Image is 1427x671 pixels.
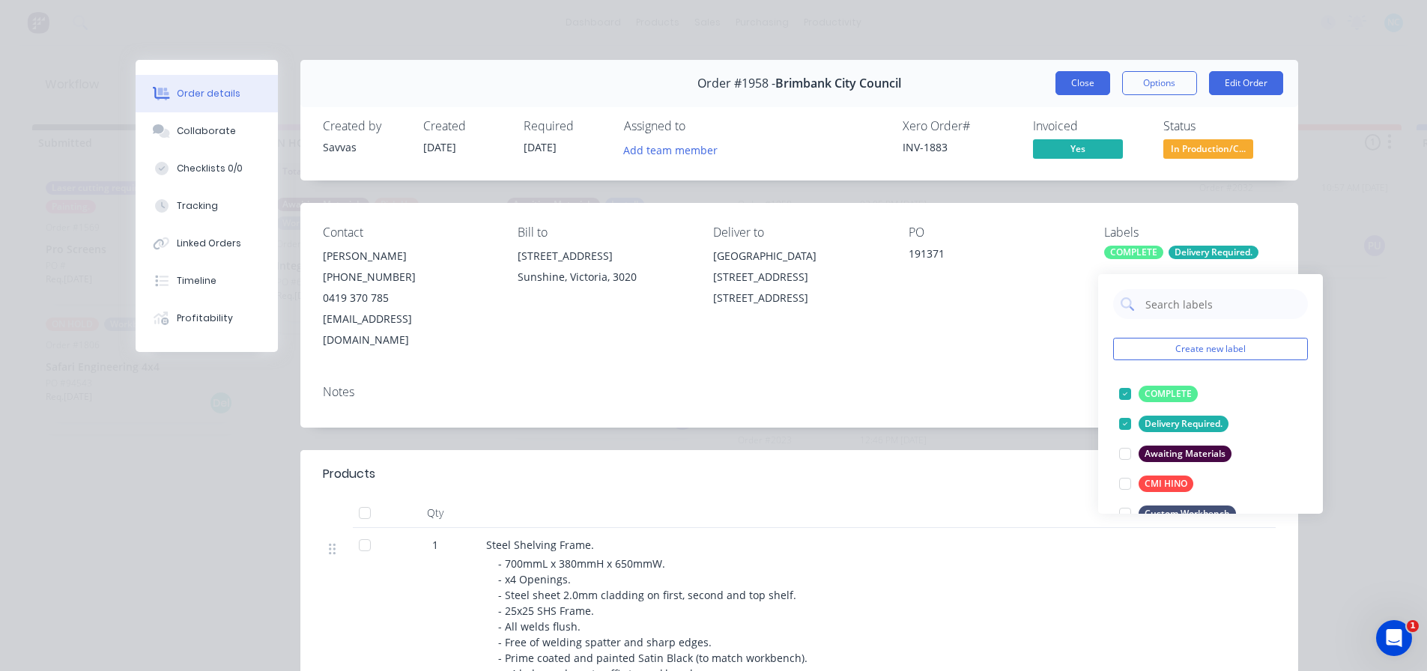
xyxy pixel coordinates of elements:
button: CMI HINO [1113,473,1199,494]
span: [DATE] [524,140,557,154]
div: Timeline [177,274,216,288]
button: Timeline [136,262,278,300]
iframe: Intercom live chat [1376,620,1412,656]
input: Search labels [1144,289,1300,319]
button: Add team member [615,139,725,160]
div: [GEOGRAPHIC_DATA] [STREET_ADDRESS][STREET_ADDRESS] [713,246,885,309]
div: Labels [1104,225,1276,240]
div: Products [323,465,375,483]
div: Notes [323,385,1276,399]
button: Create new label [1113,338,1308,360]
div: Invoiced [1033,119,1145,133]
div: [GEOGRAPHIC_DATA] [STREET_ADDRESS] [713,246,885,288]
div: Qty [390,498,480,528]
div: Collaborate [177,124,236,138]
span: Yes [1033,139,1123,158]
div: Created [423,119,506,133]
div: Assigned to [624,119,774,133]
button: Edit Order [1209,71,1283,95]
div: [STREET_ADDRESS] [713,288,885,309]
div: Created by [323,119,405,133]
button: COMPLETE [1113,383,1204,404]
span: Order #1958 - [697,76,775,91]
div: Order details [177,87,240,100]
button: Awaiting Materials [1113,443,1237,464]
div: Deliver to [713,225,885,240]
div: INV-1883 [903,139,1015,155]
button: In Production/C... [1163,139,1253,162]
button: Custom Workbench [1113,503,1242,524]
div: PO [909,225,1080,240]
div: [STREET_ADDRESS] [518,246,689,267]
button: Collaborate [136,112,278,150]
div: Delivery Required. [1139,416,1228,432]
div: [PHONE_NUMBER] [323,267,494,288]
div: Required [524,119,606,133]
span: Brimbank City Council [775,76,901,91]
div: Tracking [177,199,218,213]
div: Checklists 0/0 [177,162,243,175]
div: Status [1163,119,1276,133]
button: Profitability [136,300,278,337]
button: Close [1055,71,1110,95]
div: Savvas [323,139,405,155]
div: [EMAIL_ADDRESS][DOMAIN_NAME] [323,309,494,350]
button: Delivery Required. [1113,413,1234,434]
div: Delivery Required. [1169,246,1258,259]
span: In Production/C... [1163,139,1253,158]
button: Checklists 0/0 [136,150,278,187]
div: Bill to [518,225,689,240]
div: Custom Workbench [1139,505,1236,522]
button: Add team member [624,139,726,160]
div: COMPLETE [1104,246,1163,259]
div: CMI HINO [1139,476,1193,492]
div: Sunshine, Victoria, 3020 [518,267,689,288]
button: Options [1122,71,1197,95]
div: Linked Orders [177,237,241,250]
div: Contact [323,225,494,240]
span: 1 [1407,620,1419,632]
button: Order details [136,75,278,112]
div: COMPLETE [1139,386,1198,402]
span: 1 [432,537,438,553]
div: 0419 370 785 [323,288,494,309]
div: [PERSON_NAME] [323,246,494,267]
div: Profitability [177,312,233,325]
div: [PERSON_NAME][PHONE_NUMBER]0419 370 785[EMAIL_ADDRESS][DOMAIN_NAME] [323,246,494,350]
div: [STREET_ADDRESS]Sunshine, Victoria, 3020 [518,246,689,294]
span: [DATE] [423,140,456,154]
div: Awaiting Materials [1139,446,1231,462]
button: Linked Orders [136,225,278,262]
span: Steel Shelving Frame. [486,538,594,552]
div: Xero Order # [903,119,1015,133]
div: 191371 [909,246,1080,267]
button: Tracking [136,187,278,225]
